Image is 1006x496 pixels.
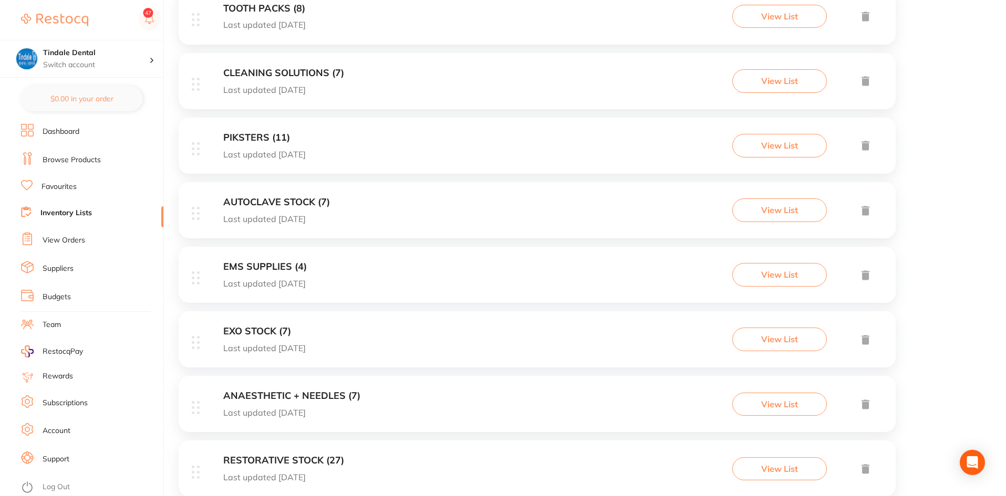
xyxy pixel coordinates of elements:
[223,197,330,208] h3: AUTOCLAVE STOCK (7)
[43,126,79,137] a: Dashboard
[732,134,827,157] button: View List
[732,457,827,480] button: View List
[43,48,149,58] h4: Tindale Dental
[43,60,149,70] p: Switch account
[223,279,307,288] p: Last updated [DATE]
[223,68,344,79] h3: CLEANING SOLUTIONS (7)
[43,346,83,357] span: RestocqPay
[223,150,306,159] p: Last updated [DATE]
[732,263,827,286] button: View List
[21,86,142,111] button: $0.00 in your order
[16,48,37,69] img: Tindale Dental
[223,3,306,14] h3: TOOTH PACKS (8)
[43,292,71,302] a: Budgets
[179,247,896,311] div: EMS SUPPLIES (4)Last updated [DATE]View List
[21,14,88,26] img: Restocq Logo
[43,482,70,492] a: Log Out
[43,155,101,165] a: Browse Products
[223,408,360,417] p: Last updated [DATE]
[179,118,896,182] div: PIKSTERS (11)Last updated [DATE]View List
[179,182,896,247] div: AUTOCLAVE STOCK (7)Last updated [DATE]View List
[179,376,896,440] div: ANAESTHETIC + NEEDLES (7)Last updated [DATE]View List
[43,371,73,382] a: Rewards
[732,198,827,221] button: View List
[21,345,83,357] a: RestocqPay
[40,208,92,218] a: Inventory Lists
[43,263,74,274] a: Suppliers
[223,455,344,466] h3: RESTORATIVE STOCK (27)
[43,235,85,246] a: View Orders
[223,132,306,143] h3: PIKSTERS (11)
[223,20,306,29] p: Last updated [DATE]
[960,450,985,475] div: Open Intercom Messenger
[223,261,307,272] h3: EMS SUPPLIES (4)
[179,311,896,376] div: EXO STOCK (7)Last updated [DATE]View List
[21,8,88,32] a: Restocq Logo
[223,214,330,224] p: Last updated [DATE]
[732,69,827,92] button: View List
[43,320,61,330] a: Team
[223,85,344,94] p: Last updated [DATE]
[732,393,827,416] button: View List
[43,426,70,436] a: Account
[43,398,88,408] a: Subscriptions
[179,53,896,118] div: CLEANING SOLUTIONS (7)Last updated [DATE]View List
[42,182,77,192] a: Favourites
[223,326,306,337] h3: EXO STOCK (7)
[732,5,827,28] button: View List
[43,454,69,465] a: Support
[223,343,306,353] p: Last updated [DATE]
[21,345,34,357] img: RestocqPay
[223,472,344,482] p: Last updated [DATE]
[223,391,360,402] h3: ANAESTHETIC + NEEDLES (7)
[732,328,827,351] button: View List
[21,479,160,496] button: Log Out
